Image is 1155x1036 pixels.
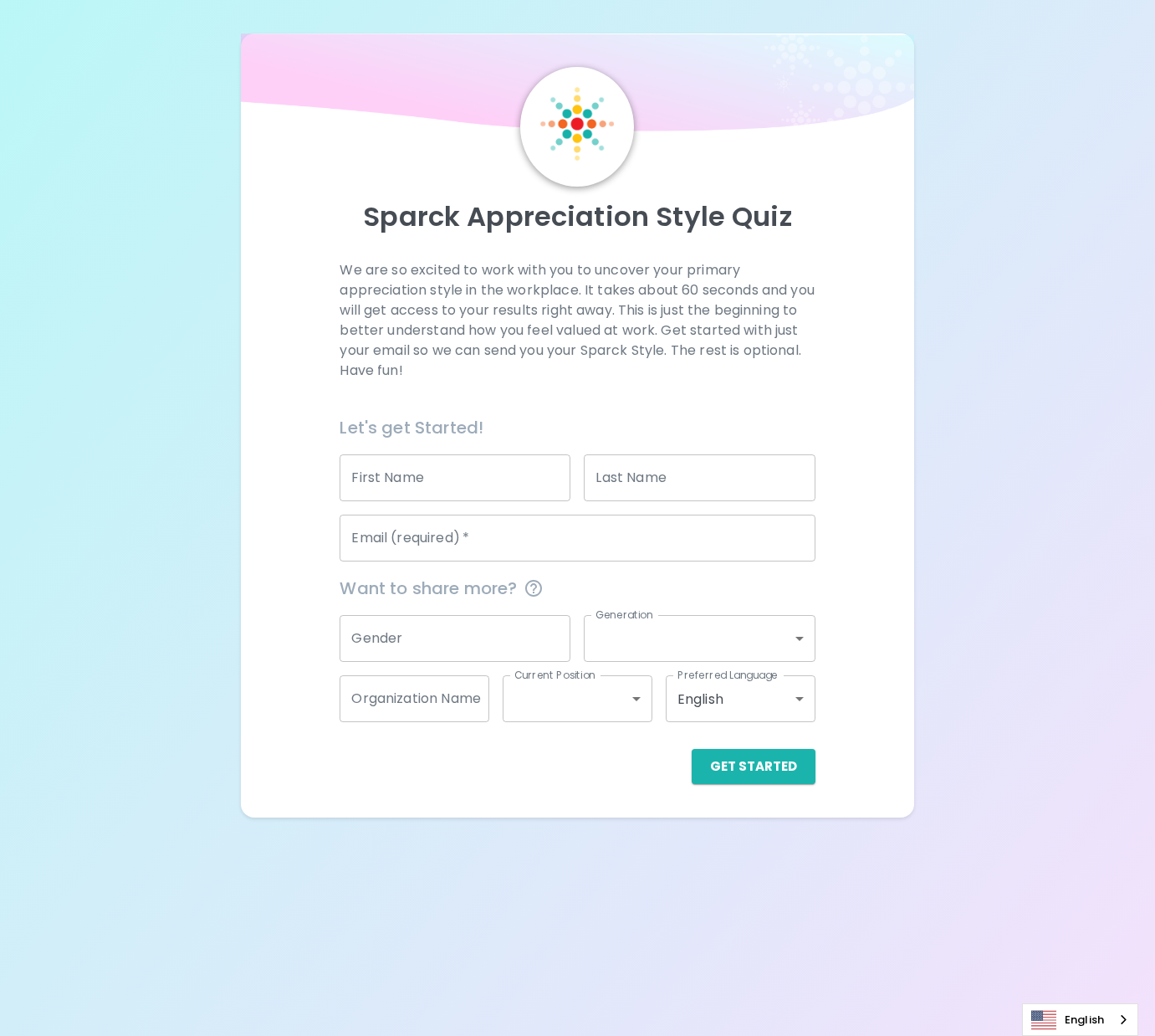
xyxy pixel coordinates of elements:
[340,260,815,381] p: We are so excited to work with you to uncover your primary appreciation style in the workplace. I...
[524,578,544,598] svg: This information is completely confidential and only used for aggregated appreciation studies at ...
[340,575,815,602] span: Want to share more?
[540,87,614,161] img: Sparck Logo
[677,668,778,682] label: Preferred Language
[595,608,653,622] label: Generation
[514,668,595,682] label: Current Position
[666,675,815,722] div: English
[1023,1004,1137,1035] a: English
[241,33,915,140] img: wave
[340,414,815,441] h6: Let's get Started!
[692,749,815,784] button: Get Started
[1022,1003,1138,1036] div: Language
[261,200,895,233] p: Sparck Appreciation Style Quiz
[1022,1003,1138,1036] aside: Language selected: English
